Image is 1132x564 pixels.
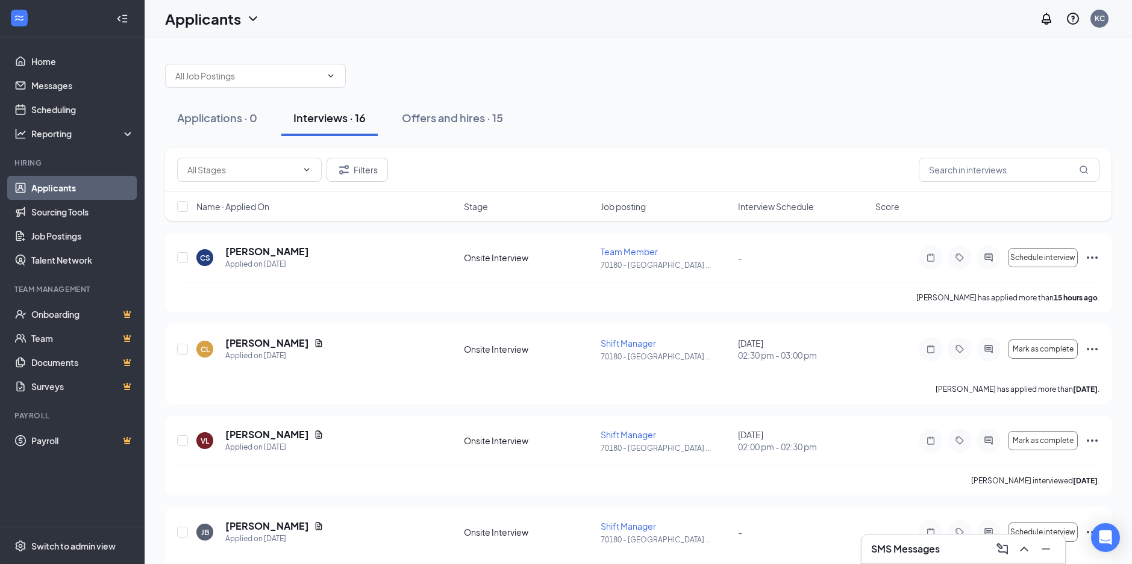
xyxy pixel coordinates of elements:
h5: [PERSON_NAME] [225,336,309,350]
button: ComposeMessage [993,539,1012,559]
button: ChevronUp [1015,539,1034,559]
span: Mark as complete [1013,345,1074,353]
div: Applied on [DATE] [225,350,324,362]
input: Search in interviews [919,158,1099,182]
span: Shift Manager [601,429,656,440]
div: Applied on [DATE] [225,441,324,453]
a: SurveysCrown [31,374,134,398]
svg: ChevronDown [326,71,336,81]
a: Job Postings [31,224,134,248]
svg: ChevronUp [1017,542,1031,556]
svg: ChevronDown [302,165,311,175]
p: [PERSON_NAME] has applied more than . [936,384,1099,394]
button: Mark as complete [1008,339,1078,359]
svg: MagnifyingGlass [1079,165,1089,175]
svg: ActiveChat [981,527,996,537]
div: CS [200,253,210,263]
h5: [PERSON_NAME] [225,428,309,441]
p: [PERSON_NAME] interviewed . [971,476,1099,486]
span: Score [875,200,899,212]
svg: Tag [952,527,967,537]
svg: Ellipses [1085,342,1099,356]
button: Mark as complete [1008,431,1078,450]
svg: Document [314,521,324,531]
svg: Analysis [14,128,27,140]
svg: ComposeMessage [995,542,1010,556]
span: Interview Schedule [738,200,814,212]
div: [DATE] [738,429,868,453]
div: Switch to admin view [31,540,116,552]
button: Schedule interview [1008,248,1078,267]
div: KC [1095,13,1105,23]
input: All Job Postings [175,69,321,82]
div: [DATE] [738,337,868,361]
svg: Minimize [1039,542,1053,556]
button: Filter Filters [327,158,388,182]
a: DocumentsCrown [31,350,134,374]
span: Shift Manager [601,338,656,349]
span: Name · Applied On [196,200,269,212]
input: All Stages [187,163,297,176]
div: VL [201,436,209,446]
div: CL [201,344,210,355]
button: Schedule interview [1008,522,1078,542]
span: Stage [464,200,488,212]
a: Home [31,49,134,73]
a: Applicants [31,176,134,200]
div: Applied on [DATE] [225,533,324,545]
p: 70180 - [GEOGRAPHIC_DATA] ... [601,260,731,270]
p: 70180 - [GEOGRAPHIC_DATA] ... [601,352,731,362]
div: Onsite Interview [464,526,594,538]
svg: ActiveChat [981,253,996,262]
span: - [738,252,742,263]
a: TeamCrown [31,326,134,350]
svg: QuestionInfo [1066,11,1080,26]
a: Messages [31,73,134,98]
span: 02:00 pm - 02:30 pm [738,441,868,453]
div: JB [201,527,209,538]
svg: ChevronDown [246,11,260,26]
svg: Note [924,253,938,262]
h1: Applicants [165,8,241,29]
svg: Note [924,344,938,354]
div: Applied on [DATE] [225,258,309,270]
h5: [PERSON_NAME] [225,519,309,533]
a: Talent Network [31,248,134,272]
svg: ActiveChat [981,344,996,354]
a: Scheduling [31,98,134,122]
div: Interviews · 16 [293,110,366,125]
h5: [PERSON_NAME] [225,245,309,258]
button: Minimize [1036,539,1055,559]
svg: Note [924,436,938,445]
div: Open Intercom Messenger [1091,523,1120,552]
p: 70180 - [GEOGRAPHIC_DATA] ... [601,535,731,545]
a: Sourcing Tools [31,200,134,224]
span: Job posting [601,200,646,212]
h3: SMS Messages [871,542,940,556]
svg: Document [314,430,324,439]
b: [DATE] [1073,385,1098,394]
svg: Document [314,338,324,348]
span: Team Member [601,246,658,257]
div: Team Management [14,284,132,294]
div: Applications · 0 [177,110,257,125]
svg: Filter [337,163,351,177]
span: 02:30 pm - 03:00 pm [738,349,868,361]
svg: Ellipses [1085,525,1099,539]
div: Hiring [14,158,132,168]
div: Reporting [31,128,135,140]
svg: Notifications [1039,11,1054,26]
a: PayrollCrown [31,429,134,453]
svg: Collapse [116,13,128,25]
svg: Ellipses [1085,250,1099,265]
span: - [738,527,742,538]
span: Schedule interview [1010,528,1075,536]
div: Onsite Interview [464,435,594,447]
span: Schedule interview [1010,253,1075,262]
svg: Note [924,527,938,537]
b: [DATE] [1073,476,1098,485]
svg: WorkstreamLogo [13,12,25,24]
p: [PERSON_NAME] has applied more than . [916,293,1099,303]
div: Payroll [14,411,132,421]
svg: ActiveChat [981,436,996,445]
